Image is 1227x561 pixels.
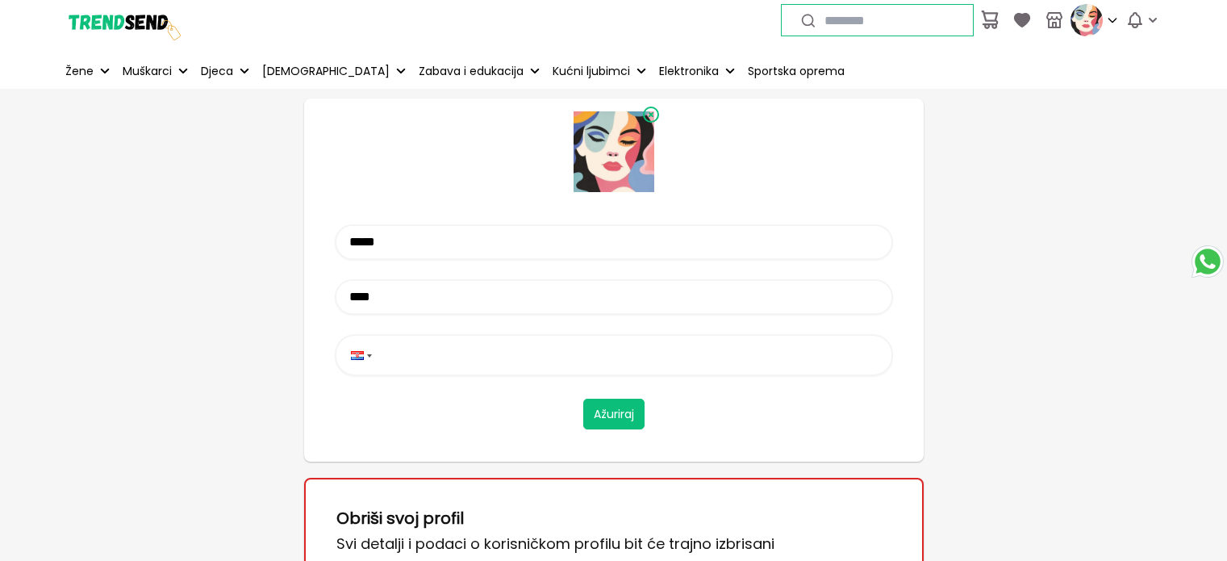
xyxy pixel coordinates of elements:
p: Zabava i edukacija [419,63,524,80]
button: Kućni ljubimci [549,53,649,89]
img: profile image [574,111,654,192]
h2: Obriši svoj profil [336,510,891,526]
p: Žene [65,63,94,80]
p: Muškarci [123,63,172,80]
button: Zabava i edukacija [415,53,543,89]
button: Ažuriraj [583,399,645,429]
p: Kućni ljubimci [553,63,630,80]
img: profile picture [1070,4,1103,36]
p: Svi detalji i podaci o korisničkom profilu bit će trajno izbrisani [336,533,891,555]
button: Elektronika [656,53,738,89]
button: [DEMOGRAPHIC_DATA] [259,53,409,89]
button: Žene [62,53,113,89]
button: Djeca [198,53,252,89]
p: Djeca [201,63,233,80]
div: Croatia: + 385 [344,336,375,375]
a: Sportska oprema [745,53,848,89]
p: [DEMOGRAPHIC_DATA] [262,63,390,80]
button: Muškarci [119,53,191,89]
p: Elektronika [659,63,719,80]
